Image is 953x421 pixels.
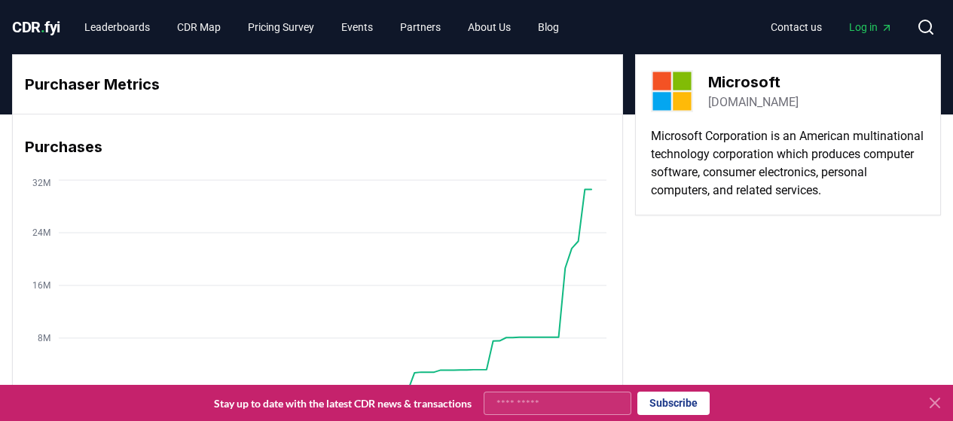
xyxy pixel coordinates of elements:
a: Blog [526,14,571,41]
nav: Main [759,14,905,41]
a: Pricing Survey [236,14,326,41]
img: Microsoft-logo [651,70,693,112]
a: Contact us [759,14,834,41]
a: Events [329,14,385,41]
tspan: 8M [38,333,50,343]
tspan: 32M [32,178,50,188]
a: [DOMAIN_NAME] [708,93,799,111]
nav: Main [72,14,571,41]
span: . [41,18,45,36]
a: Partners [388,14,453,41]
span: Log in [849,20,893,35]
a: Leaderboards [72,14,162,41]
h3: Microsoft [708,71,799,93]
a: About Us [456,14,523,41]
h3: Purchases [25,136,610,158]
p: Microsoft Corporation is an American multinational technology corporation which produces computer... [651,127,925,200]
a: CDR Map [165,14,233,41]
h3: Purchaser Metrics [25,73,610,96]
span: CDR fyi [12,18,60,36]
a: Log in [837,14,905,41]
tspan: 16M [32,280,50,291]
a: CDR.fyi [12,17,60,38]
tspan: 24M [32,227,50,238]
